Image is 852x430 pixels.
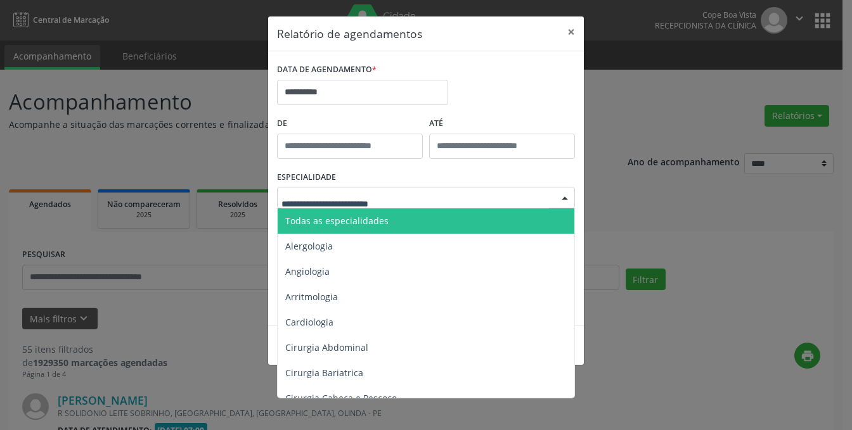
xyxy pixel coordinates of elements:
[277,25,422,42] h5: Relatório de agendamentos
[285,316,333,328] span: Cardiologia
[285,215,389,227] span: Todas as especialidades
[285,240,333,252] span: Alergologia
[285,291,338,303] span: Arritmologia
[277,168,336,187] label: ESPECIALIDADE
[429,114,575,134] label: ATÉ
[285,392,397,404] span: Cirurgia Cabeça e Pescoço
[285,265,330,277] span: Angiologia
[277,114,423,134] label: De
[285,341,368,353] span: Cirurgia Abdominal
[285,367,363,379] span: Cirurgia Bariatrica
[558,16,584,47] button: Close
[277,60,377,80] label: DATA DE AGENDAMENTO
